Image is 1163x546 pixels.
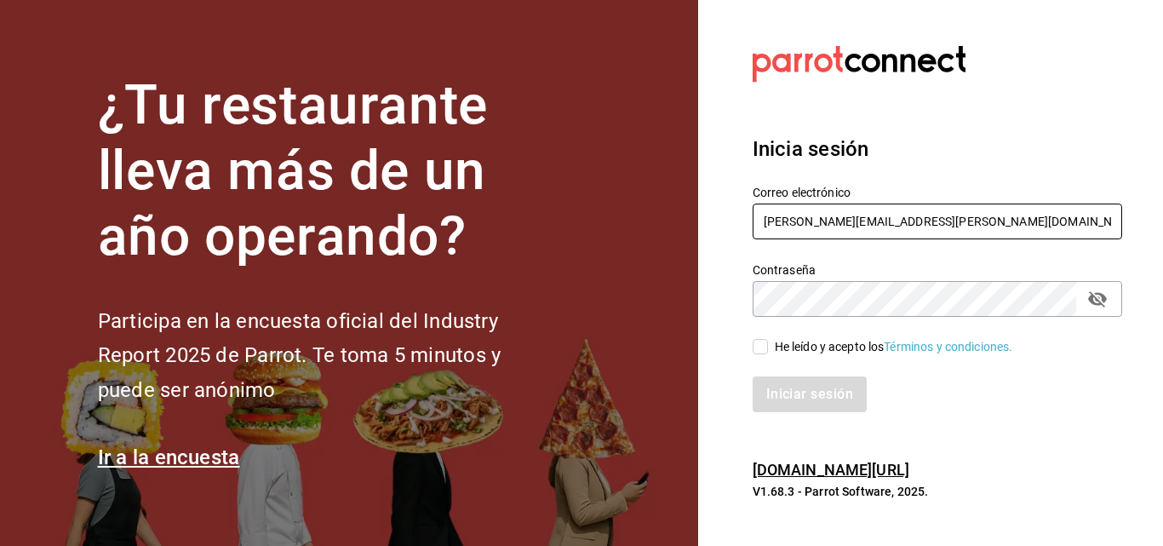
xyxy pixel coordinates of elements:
[753,187,1122,198] label: Correo electrónico
[98,73,558,269] h1: ¿Tu restaurante lleva más de un año operando?
[98,304,558,408] h2: Participa en la encuesta oficial del Industry Report 2025 de Parrot. Te toma 5 minutos y puede se...
[753,264,1122,276] label: Contraseña
[775,338,1013,356] div: He leído y acepto los
[753,461,909,479] a: [DOMAIN_NAME][URL]
[753,483,1122,500] p: V1.68.3 - Parrot Software, 2025.
[753,204,1122,239] input: Ingresa tu correo electrónico
[753,134,1122,164] h3: Inicia sesión
[884,340,1012,353] a: Términos y condiciones.
[1083,284,1112,313] button: passwordField
[98,445,240,469] a: Ir a la encuesta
